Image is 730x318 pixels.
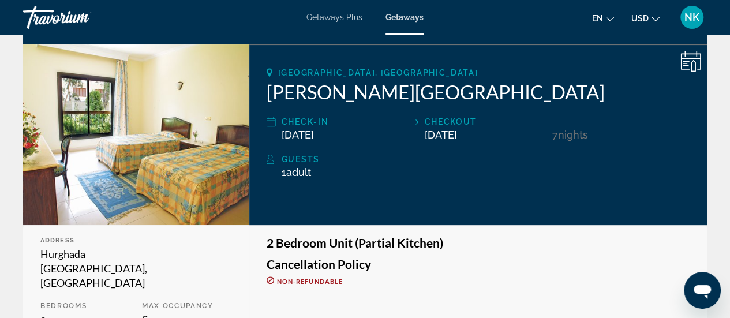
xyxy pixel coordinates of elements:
[385,13,424,22] a: Getaways
[23,44,249,225] img: Regina Beach
[40,237,232,244] div: Address
[277,278,343,285] span: Non-refundable
[424,129,456,141] span: [DATE]
[267,258,690,271] h3: Cancellation Policy
[631,10,660,27] button: Change currency
[684,12,699,23] span: NK
[286,166,311,178] span: Adult
[282,129,314,141] span: [DATE]
[282,166,311,178] span: 1
[23,2,138,32] a: Travorium
[306,13,362,22] a: Getaways Plus
[684,272,721,309] iframe: Button to launch messaging window
[267,80,690,103] h2: [PERSON_NAME][GEOGRAPHIC_DATA]
[631,14,649,23] span: USD
[142,302,232,310] p: Max Occupancy
[558,129,588,141] span: Nights
[40,247,232,290] div: Hurghada [GEOGRAPHIC_DATA], [GEOGRAPHIC_DATA]
[424,115,546,129] div: Checkout
[267,237,690,249] h3: 2 Bedroom Unit (Partial Kitchen)
[552,129,558,141] span: 7
[592,10,614,27] button: Change language
[677,5,707,29] button: User Menu
[278,68,478,77] span: [GEOGRAPHIC_DATA], [GEOGRAPHIC_DATA]
[282,115,404,129] div: Check-In
[592,14,603,23] span: en
[282,152,690,166] div: Guests
[40,302,130,310] p: Bedrooms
